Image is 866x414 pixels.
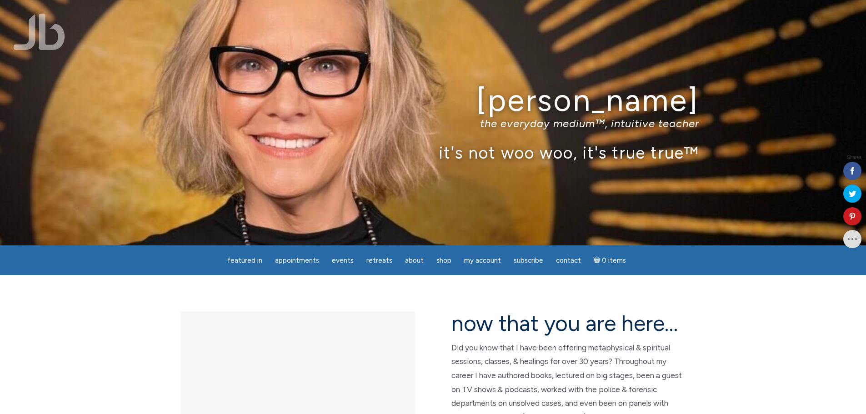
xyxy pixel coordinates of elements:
[227,256,262,264] span: featured in
[431,252,457,269] a: Shop
[508,252,549,269] a: Subscribe
[602,257,626,264] span: 0 items
[222,252,268,269] a: featured in
[556,256,581,264] span: Contact
[514,256,543,264] span: Subscribe
[326,252,359,269] a: Events
[464,256,501,264] span: My Account
[405,256,424,264] span: About
[588,251,632,269] a: Cart0 items
[451,311,686,335] h2: now that you are here…
[847,155,861,160] span: Shares
[459,252,506,269] a: My Account
[361,252,398,269] a: Retreats
[14,14,65,50] img: Jamie Butler. The Everyday Medium
[275,256,319,264] span: Appointments
[594,256,602,264] i: Cart
[167,143,699,162] p: it's not woo woo, it's true true™
[436,256,451,264] span: Shop
[366,256,392,264] span: Retreats
[167,83,699,117] h1: [PERSON_NAME]
[400,252,429,269] a: About
[551,252,586,269] a: Contact
[332,256,354,264] span: Events
[270,252,325,269] a: Appointments
[167,117,699,130] p: the everyday medium™, intuitive teacher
